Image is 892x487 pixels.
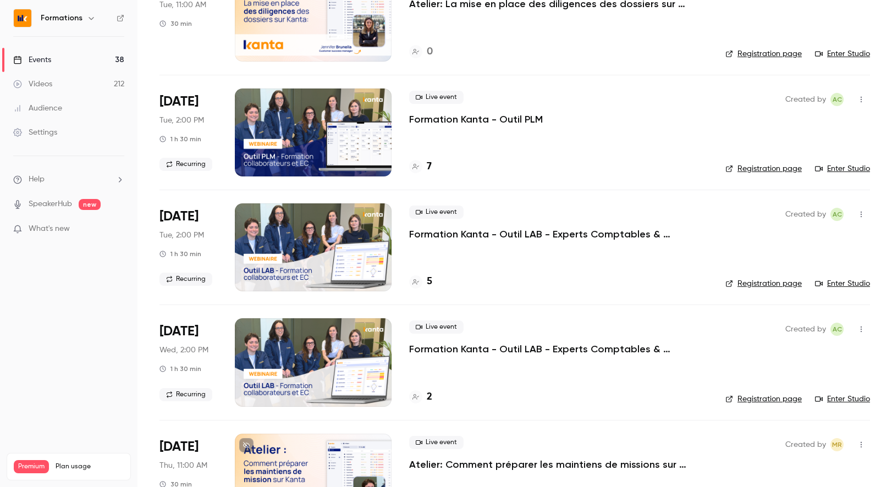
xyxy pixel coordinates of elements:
div: Oct 14 Tue, 2:00 PM (Europe/Paris) [159,203,217,291]
div: 30 min [159,19,192,28]
span: Live event [409,206,464,219]
span: [DATE] [159,93,199,110]
a: Formation Kanta - Outil LAB - Experts Comptables & Collaborateurs [409,228,708,241]
span: Tue, 2:00 PM [159,115,204,126]
div: Oct 15 Wed, 2:00 PM (Europe/Paris) [159,318,217,406]
span: AC [833,93,842,106]
a: Registration page [725,163,802,174]
span: Created by [785,438,826,451]
a: Formation Kanta - Outil PLM [409,113,543,126]
a: Enter Studio [815,278,870,289]
span: MR [832,438,842,451]
span: Marion Roquet [830,438,844,451]
span: [DATE] [159,208,199,225]
div: 1 h 30 min [159,364,201,373]
a: Enter Studio [815,48,870,59]
span: Anaïs Cachelou [830,323,844,336]
div: Audience [13,103,62,114]
div: 1 h 30 min [159,135,201,143]
a: Formation Kanta - Outil LAB - Experts Comptables & Collaborateurs [409,342,708,356]
a: Enter Studio [815,394,870,405]
span: Plan usage [56,462,124,471]
span: Premium [14,460,49,473]
li: help-dropdown-opener [13,174,124,185]
a: Enter Studio [815,163,870,174]
span: [DATE] [159,438,199,456]
span: AC [833,323,842,336]
span: Help [29,174,45,185]
span: Tue, 2:00 PM [159,230,204,241]
span: AC [833,208,842,221]
div: Settings [13,127,57,138]
h4: 7 [427,159,432,174]
span: [DATE] [159,323,199,340]
span: Created by [785,93,826,106]
span: Recurring [159,273,212,286]
span: Live event [409,436,464,449]
span: Live event [409,91,464,104]
h6: Formations [41,13,82,24]
a: Registration page [725,48,802,59]
a: 5 [409,274,432,289]
img: Formations [14,9,31,27]
div: Videos [13,79,52,90]
span: Created by [785,323,826,336]
div: Events [13,54,51,65]
a: Atelier: Comment préparer les maintiens de missions sur KANTA ? [409,458,708,471]
span: new [79,199,101,210]
a: 0 [409,45,433,59]
iframe: Noticeable Trigger [111,224,124,234]
div: Oct 14 Tue, 2:00 PM (Europe/Paris) [159,88,217,176]
span: Thu, 11:00 AM [159,460,207,471]
a: 7 [409,159,432,174]
span: Live event [409,320,464,334]
div: 1 h 30 min [159,250,201,258]
h4: 0 [427,45,433,59]
span: Anaïs Cachelou [830,93,844,106]
h4: 2 [427,390,432,405]
span: Recurring [159,158,212,171]
span: Recurring [159,388,212,401]
span: Created by [785,208,826,221]
span: What's new [29,223,70,235]
span: Anaïs Cachelou [830,208,844,221]
a: Registration page [725,278,802,289]
a: SpeakerHub [29,198,72,210]
h4: 5 [427,274,432,289]
a: Registration page [725,394,802,405]
a: 2 [409,390,432,405]
span: Wed, 2:00 PM [159,345,208,356]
